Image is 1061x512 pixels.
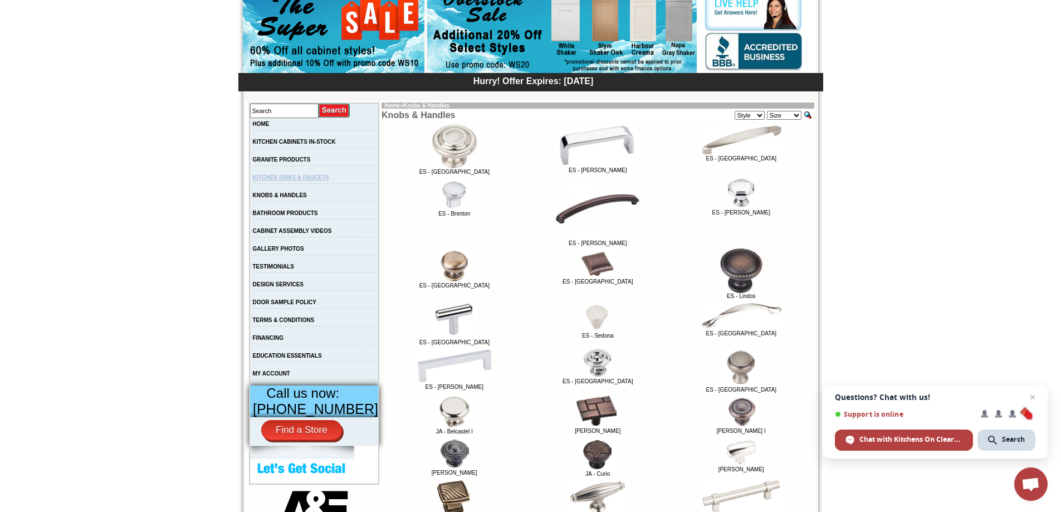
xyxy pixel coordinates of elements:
span: Support is online [835,410,973,418]
a: KNOBS & HANDLES [253,192,307,198]
a: ES - Brenton [438,206,470,217]
a: ES - Lindos [719,288,764,299]
a: CABINET ASSEMBLY VIDEOS [253,228,332,234]
img: ES - Belfast [700,124,783,155]
a: Knobs & Handles [403,103,449,109]
img: JA - Belcastel I [437,395,472,428]
span: Questions? Chat with us! [835,393,1035,402]
img: ES - Glendale [580,248,615,279]
a: Find a Store [261,420,342,440]
a: MY ACCOUNT [253,370,290,377]
a: JA - Belcastel I [436,423,473,435]
a: ES - [PERSON_NAME] [712,204,770,216]
img: JA - Delgado [722,437,760,466]
div: Chat with Kitchens On Clearance [835,430,973,451]
a: DESIGN SERVICES [253,281,304,287]
img: ES - Syracuse [581,348,615,378]
img: ES - Stanton [415,348,493,384]
img: JA - Breman I [724,395,759,428]
a: ES - Sedona [582,328,614,339]
a: KITCHEN SINKS & FAUCETS [253,174,329,181]
a: ES - [GEOGRAPHIC_DATA] [419,334,490,345]
span: [PHONE_NUMBER] [253,401,378,417]
a: [PERSON_NAME] I [717,423,766,434]
a: ES - [GEOGRAPHIC_DATA] [419,277,490,289]
a: EDUCATION ESSENTIALS [253,353,322,359]
a: ES - [GEOGRAPHIC_DATA] [563,373,633,384]
img: JA - Breman II [437,437,472,470]
a: HOME [253,121,270,127]
a: Home [385,103,400,109]
div: Hurry! Offer Expires: [DATE] [244,75,823,86]
span: Close chat [1026,391,1039,404]
a: ES - [PERSON_NAME] [415,379,493,390]
a: FINANCING [253,335,284,341]
img: ES - Brenton [439,177,470,211]
a: TESTIMONIALS [253,264,294,270]
img: ES - Westbury [720,348,762,387]
a: GRANITE PRODUCTS [253,157,311,163]
a: ES - [PERSON_NAME] [556,235,639,246]
td: » [382,103,814,109]
td: Knobs & Handles [382,109,587,121]
img: JA - Curio [579,437,617,471]
input: Submit [319,103,350,118]
a: DOOR SAMPLE POLICY [253,299,316,305]
span: Chat with Kitchens On Clearance [859,435,962,445]
a: JA - Curio [579,466,617,477]
img: ES - Somerset [700,301,783,330]
a: ES - [GEOGRAPHIC_DATA] [563,274,633,285]
a: ES - [GEOGRAPHIC_DATA] [419,164,490,175]
a: ES - [GEOGRAPHIC_DATA] [700,150,783,162]
div: Open chat [1014,467,1048,501]
img: ES - Arcadia [432,124,477,169]
img: ES - Asher [558,124,638,167]
a: ES - [PERSON_NAME] [558,162,638,173]
img: ES - Sedona [583,301,613,333]
img: ES - Lindos [719,248,764,293]
a: [PERSON_NAME] [432,465,477,476]
img: ES - Drake [725,177,757,209]
img: JA - Breighton [575,395,620,428]
span: Search [1002,435,1025,445]
span: Call us now: [267,386,340,401]
a: ES - [GEOGRAPHIC_DATA] [706,382,776,393]
img: ES - Naples [431,301,478,339]
a: KITCHEN CABINETS IN-STOCK [253,139,336,145]
a: ES - [GEOGRAPHIC_DATA] [700,325,783,337]
a: [PERSON_NAME] [575,423,620,434]
a: TERMS & CONDITIONS [253,317,315,323]
div: Search [977,430,1035,451]
a: BATHROOM PRODUCTS [253,210,318,216]
img: ES - Florence [438,248,470,282]
img: ES - Calloway [556,177,639,240]
input: Quick Find [804,110,813,120]
a: [PERSON_NAME] [718,461,764,472]
a: GALLERY PHOTOS [253,246,304,252]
